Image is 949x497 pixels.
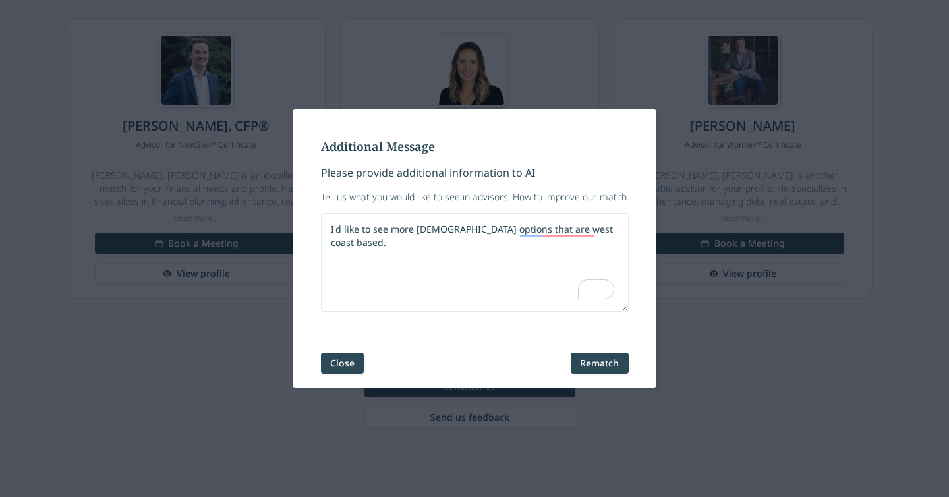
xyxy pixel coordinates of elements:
textarea: To enrich screen reader interactions, please activate Accessibility in Grammarly extension settings [321,213,629,312]
button: Rematch [571,353,628,374]
button: Close [321,353,364,374]
p: Tell us what you would like to see in advisors. How to improve our match. [321,190,629,204]
h2: Additional Message [321,137,629,156]
p: Please provide additional information to AI [321,165,629,181]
